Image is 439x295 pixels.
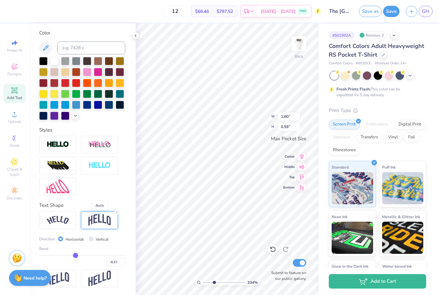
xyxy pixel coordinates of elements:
a: GH [419,6,433,17]
span: FREE [300,9,306,14]
span: $797.52 [217,8,233,15]
span: Bottom [283,185,295,190]
span: Metallic & Glitter Ink [382,213,420,220]
span: Center [283,154,295,159]
div: Applique [329,133,354,142]
div: Arch [92,201,107,210]
div: This color can be expedited for 5 day delivery. [336,86,416,98]
button: Add to Cart [329,274,426,289]
img: Back [292,37,305,50]
img: Arch [88,214,111,226]
label: Submit to feature on our public gallery. [268,270,306,281]
div: Transfers [356,133,382,142]
span: Comfort Colors Adult Heavyweight RS Pocket T-Shirt [329,42,424,59]
span: Comfort Colors [329,61,353,66]
label: Vertical [96,236,109,242]
div: Embroidery [362,120,392,129]
img: Flag [47,272,69,285]
img: Standard [332,172,373,204]
span: [DATE] - [DATE] [261,8,296,15]
input: Untitled Design [324,5,356,18]
span: Middle [283,165,295,169]
div: Color [39,29,125,37]
img: Neon Ink [332,222,373,254]
div: Print Type [329,107,426,114]
img: Rise [88,271,111,286]
div: Back [295,53,303,59]
div: Screen Print [329,120,360,129]
span: Upload [8,119,21,124]
img: Free Distort [47,180,69,193]
div: Rhinestones [329,145,360,155]
span: Decorate [7,196,22,201]
span: Designs [7,71,22,77]
span: GH [422,8,429,15]
label: Horizontal [66,236,84,242]
span: Standard [332,164,349,171]
span: Puff Ink [382,164,396,171]
span: Add Text [7,95,22,100]
input: – – [163,5,188,17]
span: Top [283,175,295,180]
img: Metallic & Glitter Ink [382,222,424,254]
span: # 6030CC [356,61,372,66]
img: Arc [47,216,69,225]
img: Shadow [88,141,111,149]
span: 334 % [247,280,258,285]
img: Negative Space [88,162,111,169]
div: Digital Print [394,120,426,129]
img: 3d Illusion [47,161,69,171]
div: Styles [39,126,125,134]
div: # 501992A [329,31,354,39]
img: Puff Ink [382,172,424,204]
span: Water based Ink [382,263,412,270]
button: Save as [359,6,381,17]
span: Image AI [7,48,22,53]
img: Stroke [47,141,69,148]
div: Vinyl [384,133,402,142]
div: Text Shape [39,202,125,209]
span: Bend [39,246,48,252]
strong: Need help? [23,275,47,281]
span: Minimum Order: 24 + [375,61,407,66]
input: e.g. 7428 c [57,41,125,54]
span: $66.46 [195,8,209,15]
span: Glow in the Dark Ink [332,263,368,270]
span: Clipart & logos [3,167,26,177]
span: Direction [39,236,55,242]
strong: Fresh Prints Flash: [336,87,371,92]
span: Greek [10,143,20,148]
div: Foil [404,133,419,142]
button: Save [383,6,399,17]
span: Neon Ink [332,213,347,220]
div: Revision 3 [358,31,387,39]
